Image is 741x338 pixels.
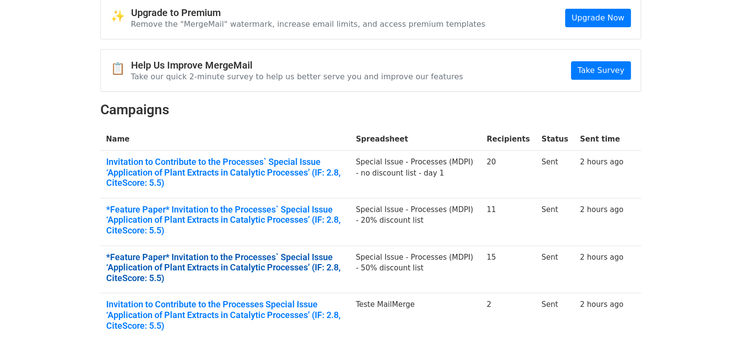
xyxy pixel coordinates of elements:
[131,59,463,71] h4: Help Us Improve MergeMail
[535,198,574,246] td: Sent
[571,61,630,80] a: Take Survey
[111,62,131,76] span: 📋
[350,128,481,151] th: Spreadsheet
[106,204,344,236] a: *Feature Paper* Invitation to the Processes` Special Issue ‘Application of Plant Extracts in Cata...
[692,291,741,338] iframe: Chat Widget
[131,7,486,18] h4: Upgrade to Premium
[350,151,481,198] td: Special Issue - Processes (MDPI) - no discount list - day 1
[580,205,623,214] a: 2 hours ago
[580,300,623,309] a: 2 hours ago
[535,128,574,151] th: Status
[106,157,344,188] a: Invitation to Contribute to the Processes` Special Issue ‘Application of Plant Extracts in Cataly...
[100,102,641,118] h2: Campaigns
[481,246,536,293] td: 15
[131,19,486,29] p: Remove the "MergeMail" watermark, increase email limits, and access premium templates
[574,128,629,151] th: Sent time
[580,158,623,166] a: 2 hours ago
[481,198,536,246] td: 11
[350,246,481,293] td: Special Issue - Processes (MDPI) - 50% discount list
[350,198,481,246] td: Special Issue - Processes (MDPI) - 20% discount list
[100,128,350,151] th: Name
[481,128,536,151] th: Recipients
[111,9,131,23] span: ✨
[481,151,536,198] td: 20
[535,246,574,293] td: Sent
[131,71,463,82] p: Take our quick 2-minute survey to help us better serve you and improve our features
[692,291,741,338] div: Widget de chat
[106,299,344,331] a: Invitation to Contribute to the Processes Special Issue ‘Application of Plant Extracts in Catalyt...
[565,9,630,27] a: Upgrade Now
[580,253,623,262] a: 2 hours ago
[106,252,344,284] a: *Feature Paper* Invitation to the Processes` Special Issue ‘Application of Plant Extracts in Cata...
[535,151,574,198] td: Sent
